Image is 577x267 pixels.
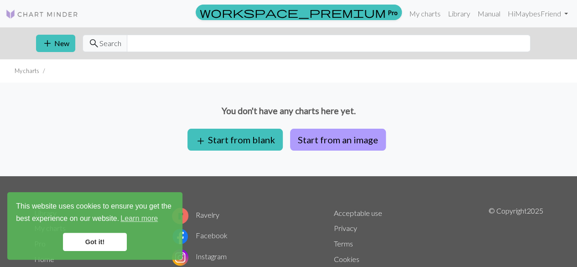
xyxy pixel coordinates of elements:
a: dismiss cookie message [63,233,127,251]
a: Facebook [172,231,228,240]
a: Manual [474,5,504,23]
span: Search [99,38,121,49]
button: New [36,35,75,52]
a: My charts [405,5,444,23]
a: Library [444,5,474,23]
div: cookieconsent [7,192,182,260]
a: Start from an image [286,134,390,143]
a: Cookies [334,255,359,263]
a: Acceptable use [334,209,382,217]
a: Ravelry [172,210,219,219]
a: Privacy [334,224,357,232]
button: Start from an image [290,129,386,151]
button: Start from blank [187,129,283,151]
img: Logo [5,9,78,20]
span: add [42,37,53,50]
a: Instagram [172,252,227,261]
li: My charts [15,67,39,75]
span: workspace_premium [200,6,386,19]
a: Pro [196,5,402,20]
a: learn more about cookies [119,212,159,225]
a: HiMaybesFriend [504,5,572,23]
span: add [195,135,206,147]
span: This website uses cookies to ensure you get the best experience on our website. [16,201,174,225]
span: search [88,37,99,50]
a: Home [34,255,54,263]
a: Terms [334,239,353,248]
